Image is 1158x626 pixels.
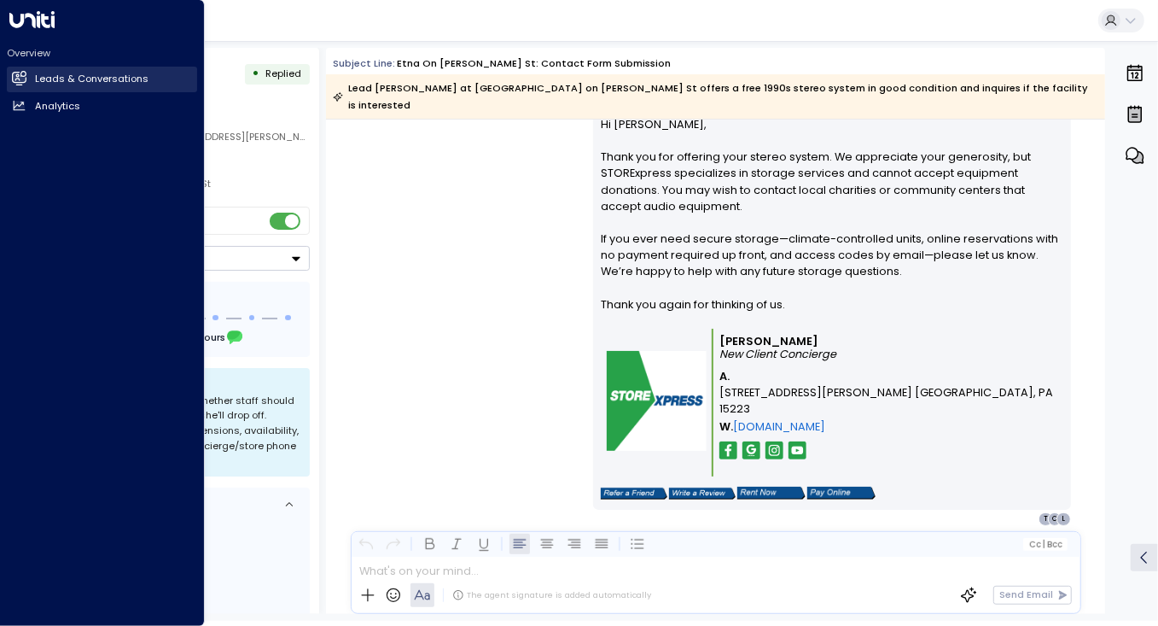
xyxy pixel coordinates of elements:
[7,46,197,60] h2: Overview
[7,93,197,119] a: Analytics
[601,116,1062,329] p: Hi [PERSON_NAME], Thank you for offering your stereo system. We appreciate your generosity, but S...
[719,347,836,361] i: New Client Concierge
[719,384,1056,417] span: [STREET_ADDRESS][PERSON_NAME] [GEOGRAPHIC_DATA], PA 15223
[1028,540,1062,549] span: Cc Bcc
[35,72,148,86] h2: Leads & Conversations
[333,79,1097,114] div: Lead [PERSON_NAME] at [GEOGRAPHIC_DATA] on [PERSON_NAME] St offers a free 1990s stereo system in ...
[607,351,707,451] img: storexpress_logo.png
[81,130,404,143] span: [PERSON_NAME][EMAIL_ADDRESS][PERSON_NAME][DOMAIN_NAME]
[138,328,225,347] span: In about 23 hours
[719,418,733,435] span: W.
[67,293,299,307] div: Follow Up Sequence
[265,67,301,80] span: Replied
[742,442,760,459] img: storexpress_google.png
[669,488,736,500] img: storexpress_write.png
[252,61,259,86] div: •
[601,488,667,500] img: storexpress_refer.png
[719,334,818,348] b: [PERSON_NAME]
[452,589,651,601] div: The agent signature is added automatically
[355,534,375,554] button: Undo
[382,534,403,554] button: Redo
[35,99,80,114] h2: Analytics
[719,442,737,459] img: storexpres_fb.png
[67,328,299,347] div: Next Follow Up:
[1023,538,1068,551] button: Cc|Bcc
[733,418,825,435] a: [DOMAIN_NAME]
[1048,512,1062,526] div: C
[397,56,671,71] div: Etna on [PERSON_NAME] St: Contact Form Submission
[1039,512,1052,526] div: T
[1056,512,1070,526] div: L
[1042,540,1045,549] span: |
[765,442,783,459] img: storexpress_insta.png
[807,487,876,500] img: storexpress_pay.png
[737,487,806,500] img: storexpress_rent.png
[788,442,806,459] img: storexpress_yt.png
[719,368,730,384] span: A.
[7,67,197,92] a: Leads & Conversations
[333,56,395,70] span: Subject Line:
